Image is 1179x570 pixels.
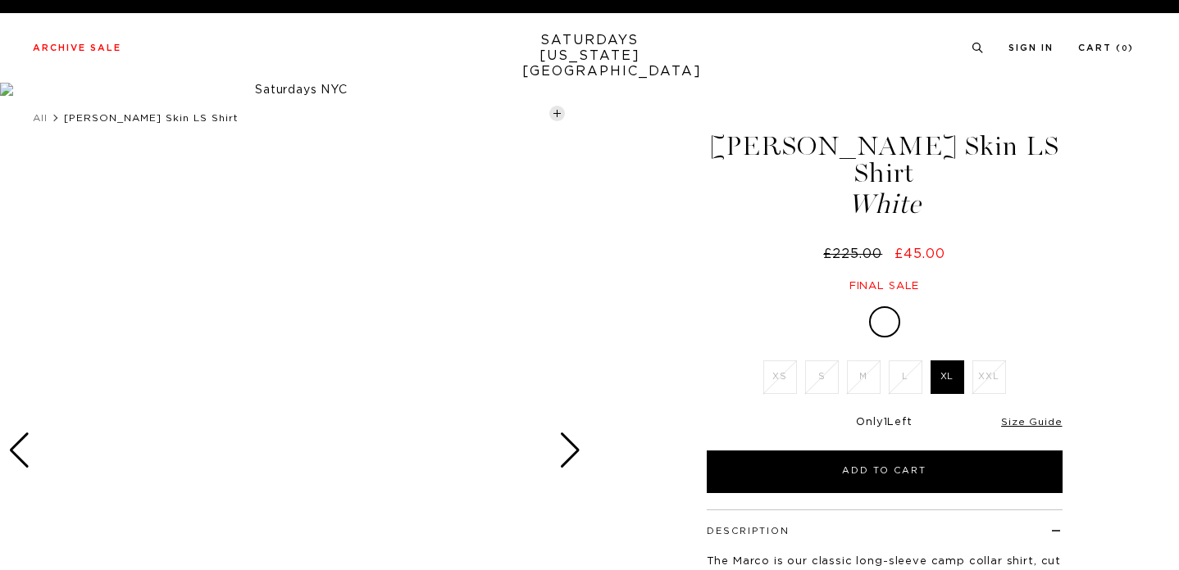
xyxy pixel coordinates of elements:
[823,247,889,260] del: £225.00
[704,133,1065,218] h1: [PERSON_NAME] Skin LS Shirt
[707,450,1063,493] button: Add to Cart
[931,360,964,394] label: XL
[33,113,48,123] a: All
[522,33,658,79] a: SATURDAYS[US_STATE][GEOGRAPHIC_DATA]
[704,191,1065,218] span: White
[707,527,790,536] button: Description
[1001,417,1062,427] a: Size Guide
[707,416,1063,430] div: Only Left
[8,432,30,468] div: Previous slide
[1122,45,1128,52] small: 0
[1008,43,1054,52] a: Sign In
[33,43,121,52] a: Archive Sale
[64,113,239,123] span: [PERSON_NAME] Skin LS Shirt
[704,279,1065,293] div: Final sale
[1078,43,1134,52] a: Cart (0)
[884,417,888,427] span: 1
[894,247,945,260] span: £45.00
[559,432,581,468] div: Next slide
